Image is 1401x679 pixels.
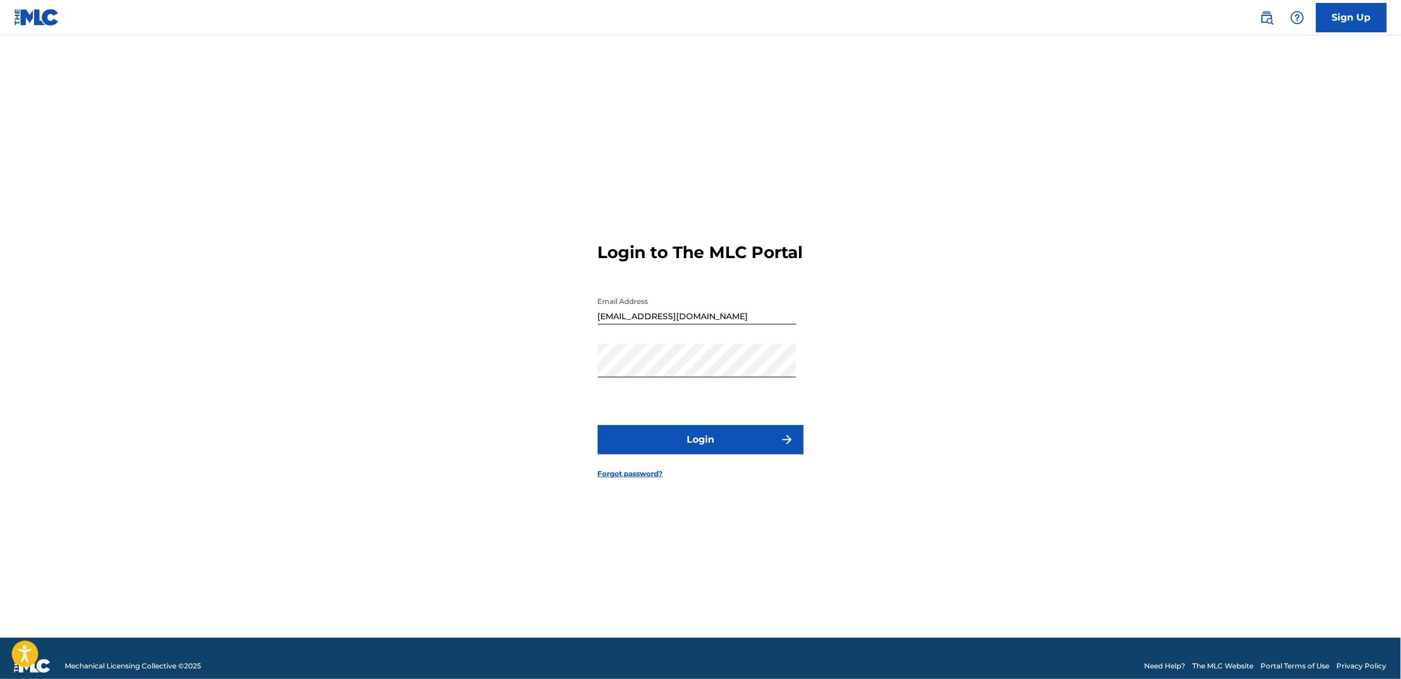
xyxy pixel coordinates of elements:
a: Need Help? [1145,661,1186,671]
iframe: Chat Widget [1342,623,1401,679]
h3: Login to The MLC Portal [598,242,803,263]
img: f7272a7cc735f4ea7f67.svg [780,433,794,447]
span: Mechanical Licensing Collective © 2025 [65,661,201,671]
a: The MLC Website [1193,661,1254,671]
a: Sign Up [1316,3,1387,32]
img: help [1290,11,1305,25]
a: Privacy Policy [1337,661,1387,671]
a: Public Search [1255,6,1279,29]
a: Portal Terms of Use [1261,661,1330,671]
img: MLC Logo [14,9,59,26]
button: Login [598,425,804,454]
a: Forgot password? [598,469,663,479]
div: Help [1286,6,1309,29]
img: logo [14,659,51,673]
img: search [1260,11,1274,25]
